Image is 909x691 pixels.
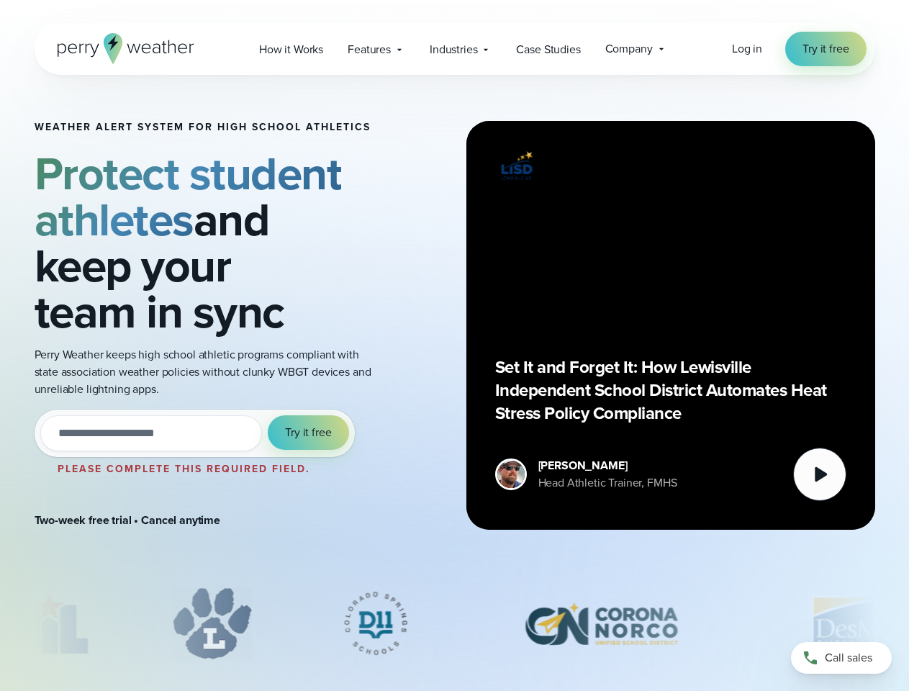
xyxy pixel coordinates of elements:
span: Case Studies [516,41,580,58]
strong: Two-week free trial • Cancel anytime [35,512,221,528]
span: Log in [732,40,762,57]
strong: Protect student athletes [35,140,342,253]
h1: Weather Alert System for High School Athletics [35,122,371,133]
span: Try it free [802,40,849,58]
img: Corona-Norco-Unified-School-District.svg [499,587,703,659]
span: How it Works [259,41,323,58]
div: [PERSON_NAME] [538,457,677,474]
div: 3 of 12 [321,587,430,659]
button: Try it free [268,415,348,450]
p: Perry Weather keeps high school athletic programs compliant with state association weather polici... [35,346,371,398]
div: Head Athletic Trainer, FMHS [538,474,677,492]
h2: and keep your team in sync [35,150,371,335]
div: 2 of 12 [172,587,252,659]
span: Call sales [825,649,872,667]
a: Log in [732,40,762,58]
a: Try it free [785,32,866,66]
div: slideshow [35,587,875,667]
span: Company [605,40,653,58]
img: Colorado-Springs-School-District.svg [321,587,430,659]
p: Set It and Forget It: How Lewisville Independent School District Automates Heat Stress Policy Com... [495,356,846,425]
label: Please complete this required field. [58,461,310,477]
img: cody-henschke-headshot [497,461,525,488]
span: Try it free [285,424,331,441]
span: Industries [430,41,477,58]
span: Features [348,41,391,58]
a: Call sales [791,642,892,674]
img: Lewisville ISD logo [495,150,538,182]
a: Case Studies [504,35,592,64]
a: How it Works [247,35,335,64]
div: 4 of 12 [499,587,703,659]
